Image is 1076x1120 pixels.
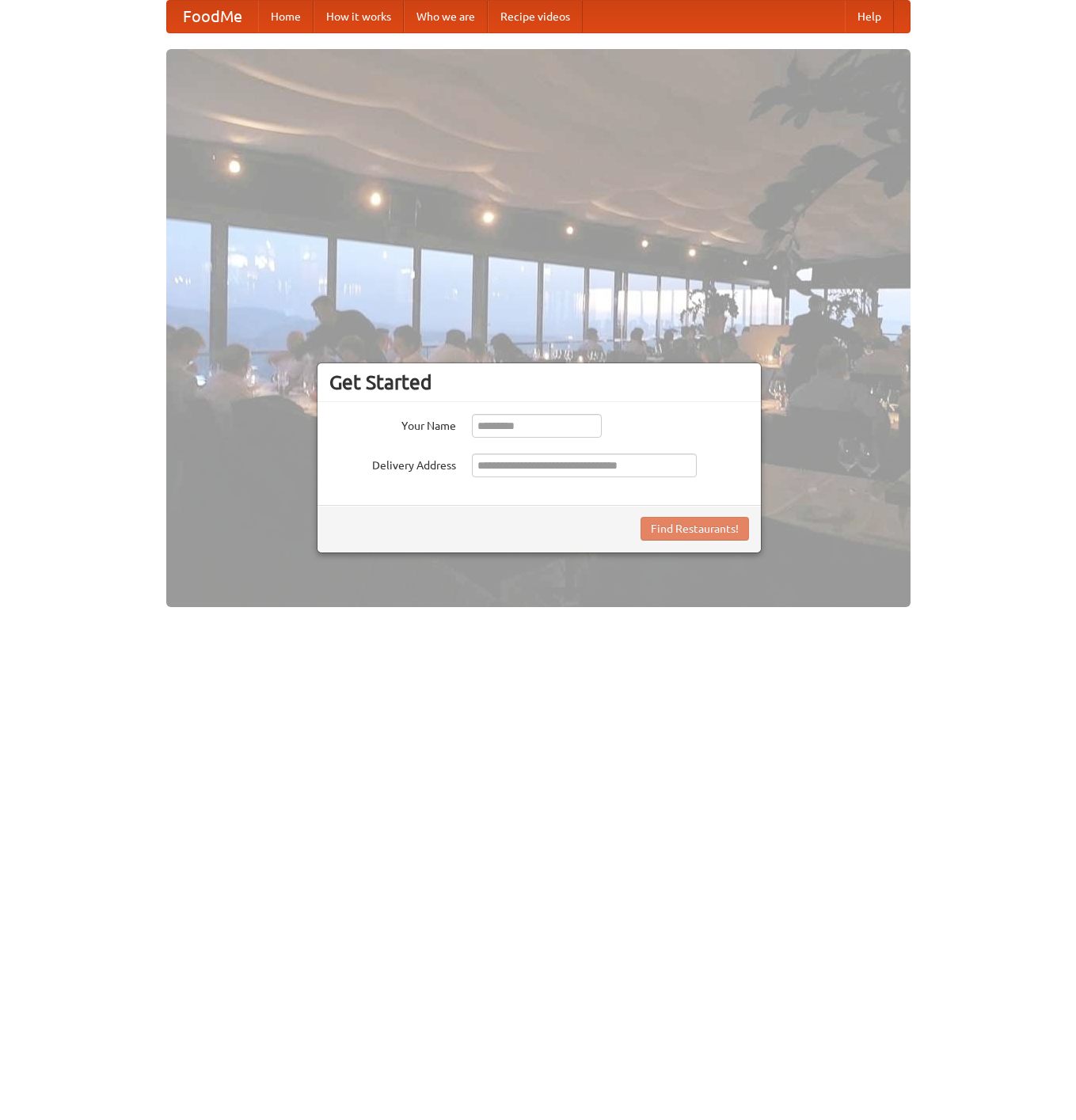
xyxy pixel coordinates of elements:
[845,1,894,32] a: Help
[314,1,404,32] a: How it works
[258,1,314,32] a: Home
[404,1,488,32] a: Who we are
[488,1,583,32] a: Recipe videos
[641,517,749,541] button: Find Restaurants!
[167,1,258,32] a: FoodMe
[329,414,456,434] label: Your Name
[329,370,749,394] h3: Get Started
[329,454,456,473] label: Delivery Address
